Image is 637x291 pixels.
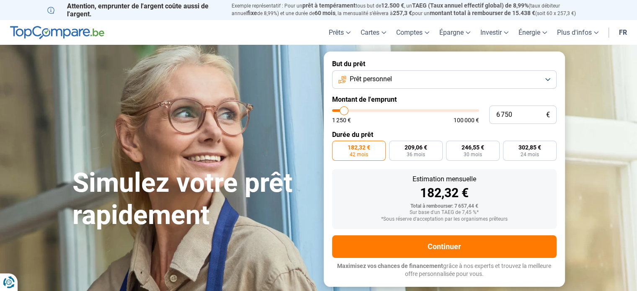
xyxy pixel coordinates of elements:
span: 257,3 € [393,10,412,16]
span: 246,55 € [462,144,484,150]
span: Prêt personnel [350,75,392,84]
span: montant total à rembourser de 15.438 € [430,10,535,16]
span: prêt à tempérament [302,2,356,9]
span: 42 mois [350,152,368,157]
span: 302,85 € [518,144,541,150]
span: 24 mois [521,152,539,157]
button: Prêt personnel [332,70,557,89]
div: Estimation mensuelle [339,176,550,183]
span: Maximisez vos chances de financement [337,263,443,269]
p: grâce à nos experts et trouvez la meilleure offre personnalisée pour vous. [332,262,557,278]
span: 182,32 € [348,144,370,150]
span: 30 mois [464,152,482,157]
p: Exemple représentatif : Pour un tous but de , un (taux débiteur annuel de 8,99%) et une durée de ... [232,2,590,17]
a: Plus d'infos [552,20,603,45]
p: Attention, emprunter de l'argent coûte aussi de l'argent. [47,2,222,18]
span: 1 250 € [332,117,351,123]
a: fr [614,20,632,45]
div: Total à rembourser: 7 657,44 € [339,203,550,209]
button: Continuer [332,235,557,258]
div: *Sous réserve d'acceptation par les organismes prêteurs [339,216,550,222]
a: Investir [475,20,513,45]
a: Prêts [324,20,356,45]
span: 36 mois [407,152,425,157]
label: But du prêt [332,60,557,68]
a: Cartes [356,20,391,45]
span: € [546,111,550,118]
span: 60 mois [315,10,335,16]
img: TopCompare [10,26,104,39]
span: fixe [247,10,257,16]
span: 209,06 € [405,144,427,150]
a: Épargne [434,20,475,45]
a: Comptes [391,20,434,45]
label: Montant de l'emprunt [332,95,557,103]
span: TAEG (Taux annuel effectif global) de 8,99% [412,2,529,9]
span: 12.500 € [381,2,404,9]
span: 100 000 € [454,117,479,123]
label: Durée du prêt [332,131,557,139]
div: 182,32 € [339,187,550,199]
div: Sur base d'un TAEG de 7,45 %* [339,210,550,216]
a: Énergie [513,20,552,45]
h1: Simulez votre prêt rapidement [72,167,314,232]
